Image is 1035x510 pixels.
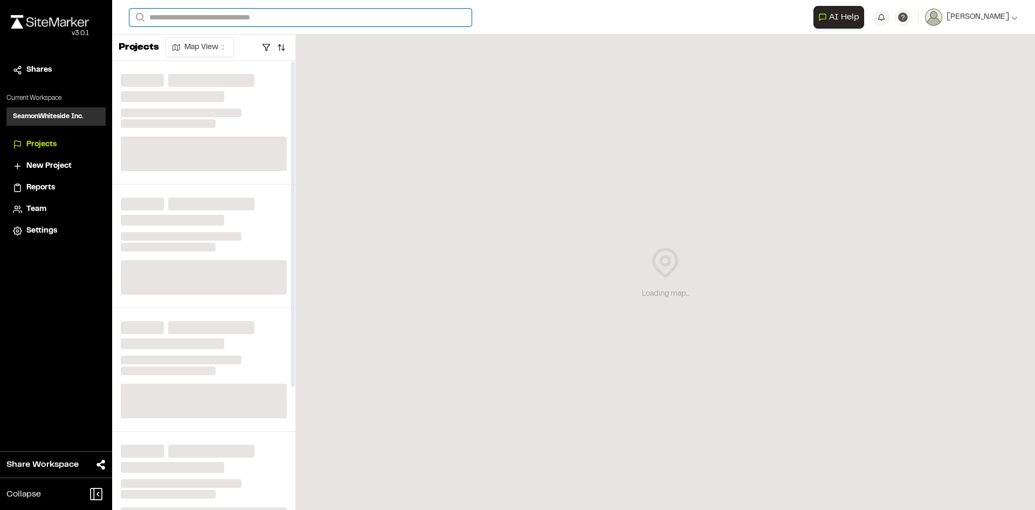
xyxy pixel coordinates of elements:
img: User [925,9,942,26]
span: Team [26,203,46,215]
span: Settings [26,225,57,237]
h3: SeamonWhiteside Inc. [13,112,84,121]
span: Collapse [6,488,41,501]
a: New Project [13,160,99,172]
button: Open AI Assistant [813,6,864,29]
button: [PERSON_NAME] [925,9,1018,26]
a: Projects [13,139,99,151]
a: Reports [13,182,99,194]
p: Current Workspace [6,93,106,103]
div: Loading map... [642,288,689,300]
span: New Project [26,160,72,172]
div: Oh geez...please don't... [11,29,89,38]
span: Share Workspace [6,458,79,471]
span: Shares [26,64,52,76]
div: Open AI Assistant [813,6,868,29]
span: Reports [26,182,55,194]
p: Projects [119,40,159,55]
span: [PERSON_NAME] [947,11,1009,23]
a: Shares [13,64,99,76]
a: Settings [13,225,99,237]
span: Projects [26,139,57,151]
a: Team [13,203,99,215]
button: Search [129,9,149,26]
img: rebrand.png [11,15,89,29]
span: AI Help [829,11,859,24]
